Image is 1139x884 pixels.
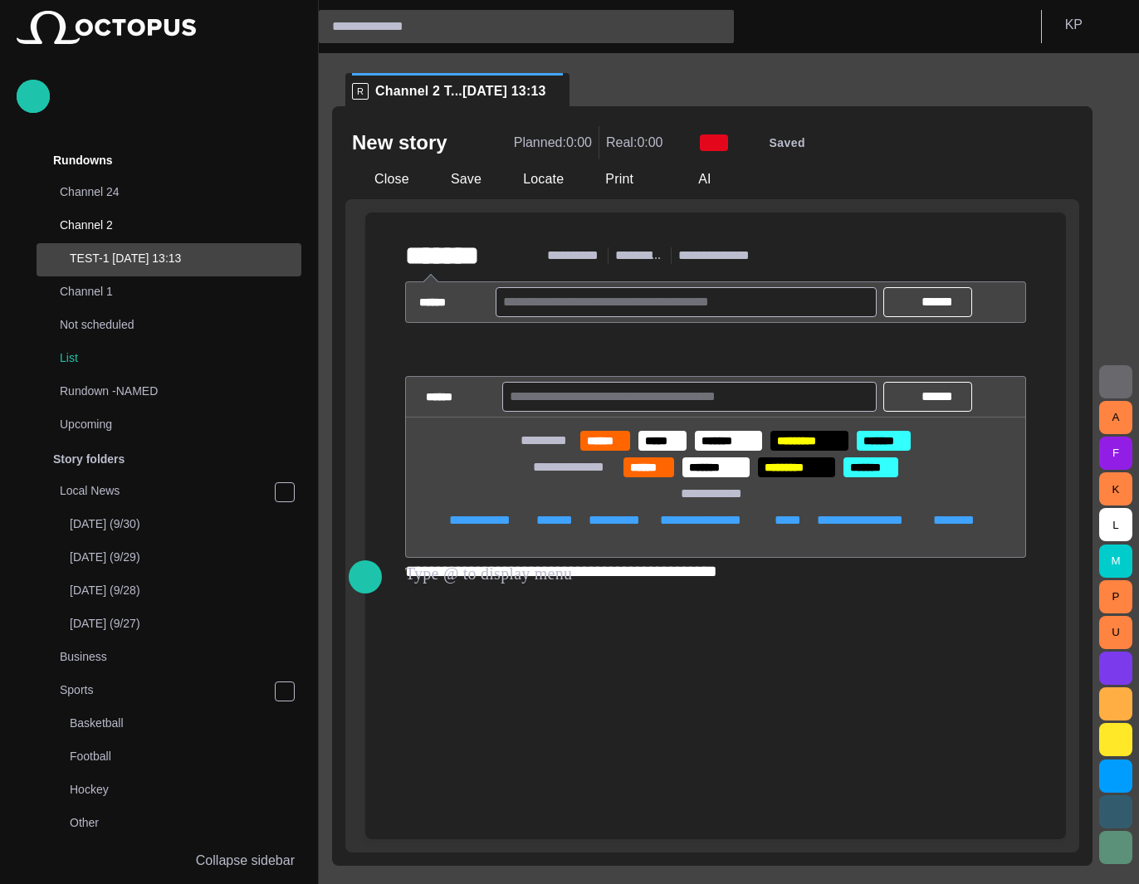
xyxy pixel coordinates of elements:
[1065,15,1083,35] p: K P
[60,316,268,333] p: Not scheduled
[70,250,301,266] p: TEST-1 [DATE] 13:13
[37,575,301,608] div: [DATE] (9/28)
[60,416,268,432] p: Upcoming
[422,164,487,194] button: Save
[669,164,717,194] button: AI
[37,808,301,841] div: Other
[60,183,268,200] p: Channel 24
[60,383,268,399] p: Rundown -NAMED
[60,283,268,300] p: Channel 1
[1052,10,1129,40] button: KP
[514,133,592,153] p: Planned: 0:00
[37,708,301,741] div: Basketball
[53,451,125,467] p: Story folders
[53,152,113,168] p: Rundowns
[1099,580,1132,613] button: P
[1099,508,1132,541] button: L
[27,642,301,675] div: Business
[606,133,663,153] p: Real: 0:00
[70,748,301,764] p: Football
[60,648,301,665] p: Business
[60,482,274,499] p: Local News
[70,515,301,532] p: [DATE] (9/30)
[70,715,301,731] p: Basketball
[37,608,301,642] div: [DATE] (9/27)
[37,774,301,808] div: Hockey
[770,134,805,151] span: Saved
[1099,401,1132,434] button: A
[375,83,546,100] span: Channel 2 T...[DATE] 13:13
[70,582,301,598] p: [DATE] (9/28)
[37,741,301,774] div: Football
[70,615,301,632] p: [DATE] (9/27)
[345,73,569,106] div: RChannel 2 T...[DATE] 13:13
[27,343,301,376] div: List
[70,781,301,798] p: Hockey
[70,549,301,565] p: [DATE] (9/29)
[37,542,301,575] div: [DATE] (9/29)
[37,509,301,542] div: [DATE] (9/30)
[196,851,295,871] p: Collapse sidebar
[1099,472,1132,505] button: K
[1099,616,1132,649] button: U
[27,476,301,642] div: Local News[DATE] (9/30)[DATE] (9/29)[DATE] (9/28)[DATE] (9/27)
[352,129,447,156] h2: New story
[1099,437,1132,470] button: F
[345,164,415,194] button: Close
[60,681,274,698] p: Sports
[60,217,268,233] p: Channel 2
[494,164,569,194] button: Locate
[576,164,662,194] button: Print
[1099,545,1132,578] button: M
[352,83,369,100] p: R
[17,144,301,844] ul: main menu
[60,349,301,366] p: List
[17,844,301,877] button: Collapse sidebar
[17,11,196,44] img: Octopus News Room
[70,814,301,831] p: Other
[37,243,301,276] div: TEST-1 [DATE] 13:13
